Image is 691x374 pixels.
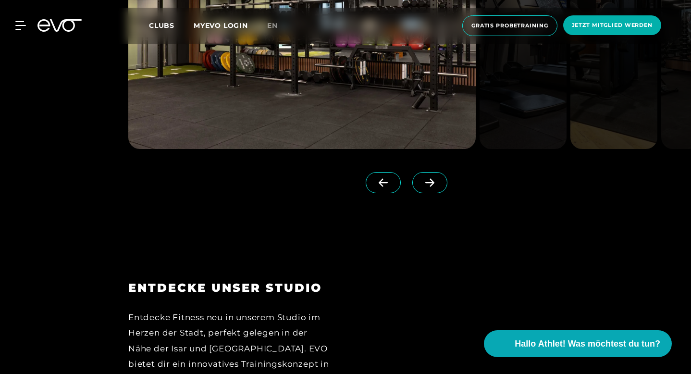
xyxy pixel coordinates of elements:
[128,281,332,295] h3: ENTDECKE UNSER STUDIO
[471,22,548,30] span: Gratis Probetraining
[560,15,664,36] a: Jetzt Mitglied werden
[149,21,174,30] span: Clubs
[484,330,672,357] button: Hallo Athlet! Was möchtest du tun?
[572,21,653,29] span: Jetzt Mitglied werden
[459,15,560,36] a: Gratis Probetraining
[149,21,194,30] a: Clubs
[515,337,660,350] span: Hallo Athlet! Was möchtest du tun?
[267,20,289,31] a: en
[194,21,248,30] a: MYEVO LOGIN
[267,21,278,30] span: en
